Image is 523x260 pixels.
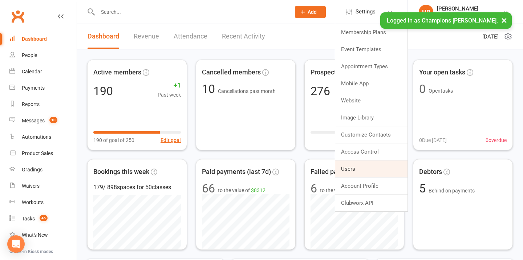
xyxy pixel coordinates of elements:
a: Workouts [9,194,77,211]
a: People [9,47,77,64]
button: × [498,12,511,28]
div: 276 [311,85,330,97]
div: Reports [22,101,40,107]
a: Membership Plans [335,24,408,41]
a: Appointment Types [335,58,408,75]
div: Gradings [22,167,42,172]
a: Mobile App [335,75,408,92]
a: Image Library [335,109,408,126]
div: HB [419,5,433,19]
a: Product Sales [9,145,77,162]
a: Messages 10 [9,113,77,129]
span: 190 of goal of 250 [93,136,134,144]
span: Cancelled members [202,67,261,78]
span: Settings [356,4,376,20]
a: Customize Contacts [335,126,408,143]
span: Cancellations past month [218,88,276,94]
div: 190 [93,85,113,97]
span: Behind on payments [429,188,475,194]
a: Gradings [9,162,77,178]
a: Dashboard [88,24,119,49]
div: People [22,52,37,58]
a: Attendance [174,24,207,49]
span: Bookings this week [93,167,149,177]
a: Access Control [335,143,408,160]
span: Logged in as Champions [PERSON_NAME]. [387,17,498,24]
span: Prospects [311,67,340,78]
a: Event Templates [335,41,408,58]
a: Tasks 46 [9,211,77,227]
span: 46 [40,215,48,221]
span: 10 [49,117,57,123]
div: [PERSON_NAME] [437,5,503,12]
button: Edit goal [161,136,181,144]
div: Automations [22,134,51,140]
div: 179 / 898 spaces for 50 classes [93,183,181,192]
div: Champions [PERSON_NAME] [437,12,503,19]
span: Past week [158,91,181,99]
div: Payments [22,85,45,91]
span: Add [308,9,317,15]
a: Account Profile [335,178,408,194]
a: What's New [9,227,77,243]
span: $8312 [251,187,265,193]
span: 0 Due [DATE] [419,136,447,144]
span: +1 [158,80,181,91]
span: 5 [419,182,429,195]
div: What's New [22,232,48,238]
div: 6 [311,183,317,194]
input: Search... [96,7,285,17]
span: Open tasks [429,88,453,94]
a: Waivers [9,178,77,194]
div: Product Sales [22,150,53,156]
a: Users [335,161,408,177]
a: Revenue [134,24,159,49]
span: 0 overdue [486,136,507,144]
div: Workouts [22,199,44,205]
a: Payments [9,80,77,96]
a: Automations [9,129,77,145]
div: 66 [202,183,215,194]
button: Add [295,6,326,18]
a: Clubworx [9,7,27,25]
a: Recent Activity [222,24,265,49]
div: Dashboard [22,36,47,42]
span: to the value of [218,186,265,194]
a: Calendar [9,64,77,80]
div: Open Intercom Messenger [7,235,25,253]
div: Waivers [22,183,40,189]
div: Calendar [22,69,42,74]
a: Clubworx API [335,195,408,211]
div: 0 [419,83,426,95]
span: [DATE] [482,32,499,41]
span: Active members [93,67,141,78]
span: 10 [202,82,218,96]
span: Failed payments (last 30d) [311,167,388,177]
span: Your open tasks [419,67,465,78]
span: Debtors [419,167,442,177]
a: Website [335,92,408,109]
span: to the value of [320,186,365,194]
a: Reports [9,96,77,113]
span: Paid payments (last 7d) [202,167,271,177]
a: Dashboard [9,31,77,47]
div: Messages [22,118,45,123]
div: Tasks [22,216,35,222]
